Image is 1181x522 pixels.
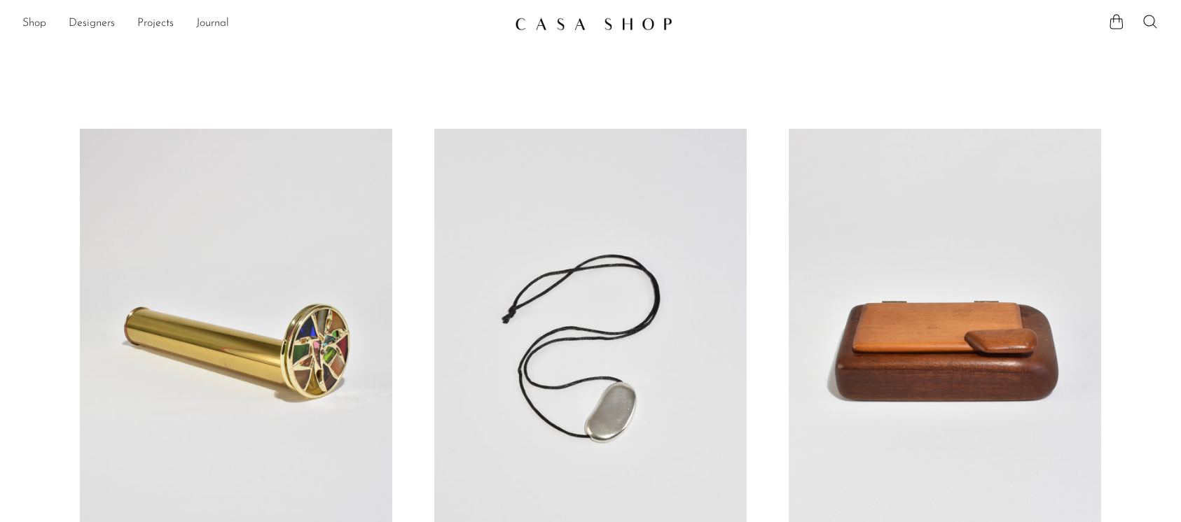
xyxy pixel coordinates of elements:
nav: Desktop navigation [22,12,504,36]
a: Journal [196,15,229,33]
a: Shop [22,15,46,33]
a: Projects [137,15,174,33]
ul: NEW HEADER MENU [22,12,504,36]
a: Designers [69,15,115,33]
